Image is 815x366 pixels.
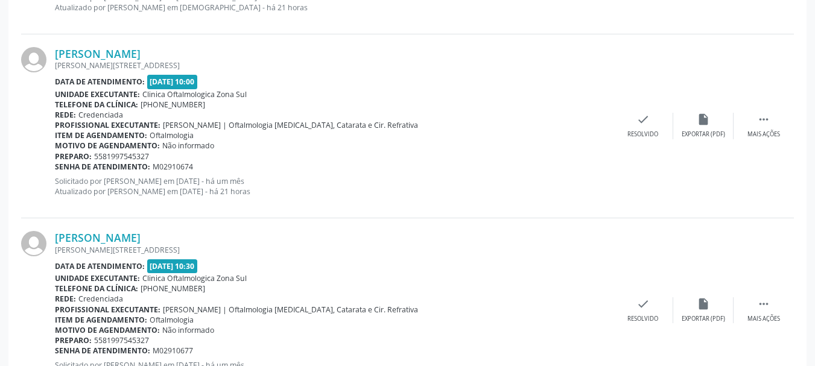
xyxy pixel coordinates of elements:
[55,294,76,304] b: Rede:
[147,259,198,273] span: [DATE] 10:30
[55,345,150,356] b: Senha de atendimento:
[55,120,160,130] b: Profissional executante:
[78,294,123,304] span: Credenciada
[55,283,138,294] b: Telefone da clínica:
[55,273,140,283] b: Unidade executante:
[153,162,193,172] span: M02910674
[163,120,418,130] span: [PERSON_NAME] | Oftalmologia [MEDICAL_DATA], Catarata e Cir. Refrativa
[21,47,46,72] img: img
[141,283,205,294] span: [PHONE_NUMBER]
[55,99,138,110] b: Telefone da clínica:
[55,47,141,60] a: [PERSON_NAME]
[142,89,247,99] span: Clinica Oftalmologica Zona Sul
[55,176,613,197] p: Solicitado por [PERSON_NAME] em [DATE] - há um mês Atualizado por [PERSON_NAME] em [DATE] - há 21...
[94,151,149,162] span: 5581997545327
[55,140,160,151] b: Motivo de agendamento:
[636,297,650,311] i: check
[55,304,160,315] b: Profissional executante:
[150,315,194,325] span: Oftalmologia
[78,110,123,120] span: Credenciada
[21,231,46,256] img: img
[55,315,147,325] b: Item de agendamento:
[55,130,147,140] b: Item de agendamento:
[55,162,150,172] b: Senha de atendimento:
[627,130,658,139] div: Resolvido
[162,325,214,335] span: Não informado
[636,113,650,126] i: check
[150,130,194,140] span: Oftalmologia
[55,325,160,335] b: Motivo de agendamento:
[55,335,92,345] b: Preparo:
[55,77,145,87] b: Data de atendimento:
[55,231,141,244] a: [PERSON_NAME]
[55,60,613,71] div: [PERSON_NAME][STREET_ADDRESS]
[55,151,92,162] b: Preparo:
[747,315,780,323] div: Mais ações
[141,99,205,110] span: [PHONE_NUMBER]
[747,130,780,139] div: Mais ações
[682,130,725,139] div: Exportar (PDF)
[162,140,214,151] span: Não informado
[163,304,418,315] span: [PERSON_NAME] | Oftalmologia [MEDICAL_DATA], Catarata e Cir. Refrativa
[697,297,710,311] i: insert_drive_file
[627,315,658,323] div: Resolvido
[55,245,613,255] div: [PERSON_NAME][STREET_ADDRESS]
[757,113,770,126] i: 
[55,261,145,271] b: Data de atendimento:
[55,89,140,99] b: Unidade executante:
[147,75,198,89] span: [DATE] 10:00
[142,273,247,283] span: Clinica Oftalmologica Zona Sul
[697,113,710,126] i: insert_drive_file
[94,335,149,345] span: 5581997545327
[757,297,770,311] i: 
[55,110,76,120] b: Rede:
[153,345,193,356] span: M02910677
[682,315,725,323] div: Exportar (PDF)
